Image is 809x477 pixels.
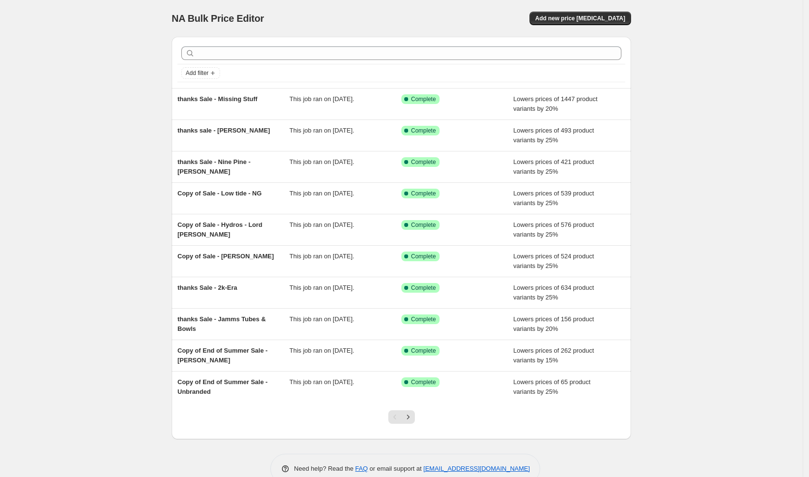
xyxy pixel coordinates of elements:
span: Copy of End of Summer Sale - [PERSON_NAME] [177,347,267,364]
span: Lowers prices of 262 product variants by 15% [514,347,594,364]
span: Complete [411,284,436,292]
span: NA Bulk Price Editor [172,13,264,24]
button: Add filter [181,67,220,79]
span: This job ran on [DATE]. [290,253,354,260]
span: Complete [411,315,436,323]
span: thanks Sale - 2k-Era [177,284,237,291]
span: Complete [411,127,436,134]
span: This job ran on [DATE]. [290,95,354,103]
span: Lowers prices of 1447 product variants by 20% [514,95,598,112]
a: [EMAIL_ADDRESS][DOMAIN_NAME] [424,465,530,472]
span: Add filter [186,69,208,77]
span: Complete [411,347,436,355]
span: Complete [411,190,436,197]
nav: Pagination [388,410,415,424]
a: FAQ [355,465,368,472]
span: This job ran on [DATE]. [290,158,354,165]
span: Complete [411,95,436,103]
span: thanks Sale - Missing Stuff [177,95,257,103]
span: Lowers prices of 65 product variants by 25% [514,378,591,395]
span: This job ran on [DATE]. [290,284,354,291]
span: Copy of End of Summer Sale - Unbranded [177,378,267,395]
span: thanks sale - [PERSON_NAME] [177,127,270,134]
span: Copy of Sale - Hydros - Lord [PERSON_NAME] [177,221,263,238]
span: This job ran on [DATE]. [290,347,354,354]
span: or email support at [368,465,424,472]
span: Lowers prices of 539 product variants by 25% [514,190,594,207]
span: Need help? Read the [294,465,355,472]
span: Complete [411,221,436,229]
span: Lowers prices of 576 product variants by 25% [514,221,594,238]
span: thanks Sale - Jamms Tubes & Bowls [177,315,266,332]
span: Copy of Sale - Low tide - NG [177,190,262,197]
span: Lowers prices of 524 product variants by 25% [514,253,594,269]
span: Complete [411,253,436,260]
button: Add new price [MEDICAL_DATA] [530,12,631,25]
button: Next [401,410,415,424]
span: Lowers prices of 421 product variants by 25% [514,158,594,175]
span: Lowers prices of 634 product variants by 25% [514,284,594,301]
span: This job ran on [DATE]. [290,315,354,323]
span: Add new price [MEDICAL_DATA] [535,15,625,22]
span: This job ran on [DATE]. [290,127,354,134]
span: Complete [411,378,436,386]
span: Lowers prices of 156 product variants by 20% [514,315,594,332]
span: This job ran on [DATE]. [290,221,354,228]
span: thanks Sale - Nine Pine - [PERSON_NAME] [177,158,250,175]
span: This job ran on [DATE]. [290,378,354,386]
span: This job ran on [DATE]. [290,190,354,197]
span: Copy of Sale - [PERSON_NAME] [177,253,274,260]
span: Complete [411,158,436,166]
span: Lowers prices of 493 product variants by 25% [514,127,594,144]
